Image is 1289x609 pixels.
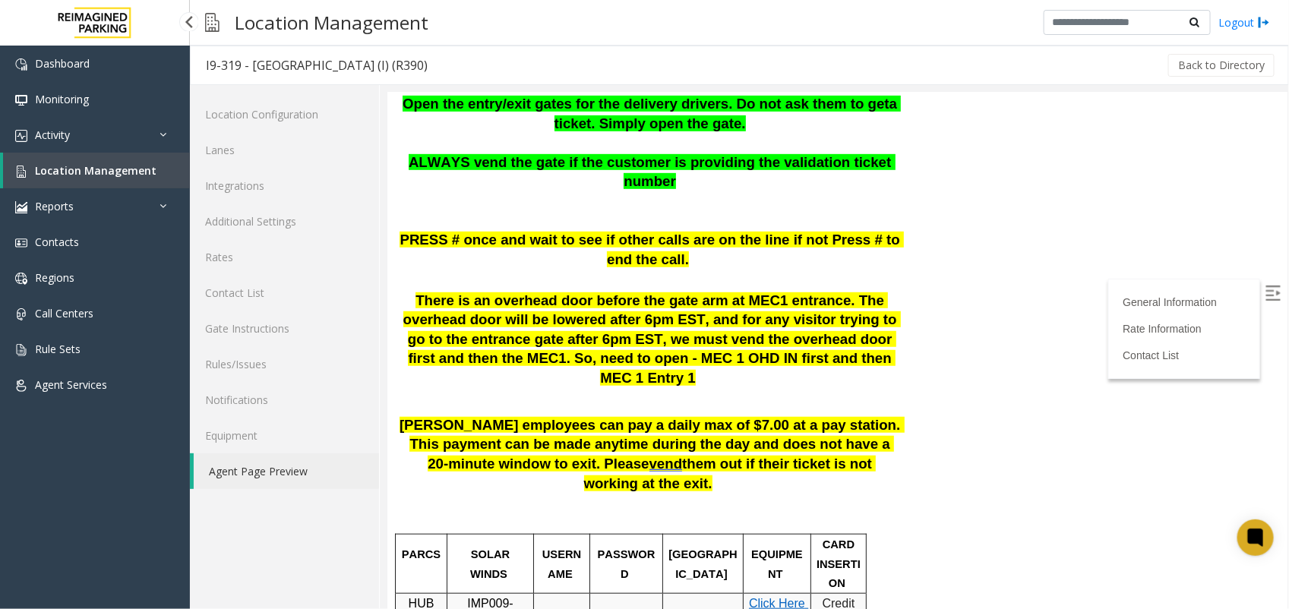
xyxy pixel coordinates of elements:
[190,96,379,132] a: Location Configuration
[190,168,379,204] a: Integrations
[21,62,508,97] span: ALWAYS vend the gate if the customer is providing the validation ticket number
[197,363,489,399] span: them out if their ticket is not working at the exit
[321,383,324,399] span: .
[190,346,379,382] a: Rules/Issues
[15,308,27,320] img: 'icon'
[16,200,513,293] span: There is an overhead door before the gate arm at MEC1 entrance. The overhead door will be lowered...
[190,311,379,346] a: Gate Instructions
[429,446,473,497] span: CARD INSERTION
[210,456,268,488] span: PASSWORD
[155,456,194,488] span: USERNAME
[35,270,74,285] span: Regions
[281,456,349,488] span: [GEOGRAPHIC_DATA]
[735,204,829,216] a: General Information
[17,504,51,556] span: HUB Parking
[1258,14,1270,30] img: logout
[15,273,27,285] img: 'icon'
[15,344,27,356] img: 'icon'
[15,201,27,213] img: 'icon'
[190,275,379,311] a: Contact List
[190,418,379,453] a: Equipment
[1168,54,1275,77] button: Back to Directory
[190,239,379,275] a: Rates
[35,377,107,392] span: Agent Services
[35,92,89,106] span: Monitoring
[14,456,53,468] span: PARCS
[227,4,436,41] h3: Location Management
[1218,14,1270,30] a: Logout
[3,153,190,188] a: Location Management
[80,504,125,537] span: IMP009-0319
[15,380,27,392] img: 'icon'
[15,130,27,142] img: 'icon'
[735,230,814,242] a: Rate Information
[35,199,74,213] span: Reports
[735,257,791,269] a: Contact List
[205,4,220,41] img: pageIcon
[206,55,428,75] div: I9-319 - [GEOGRAPHIC_DATA] (I) (R390)
[15,58,27,71] img: 'icon'
[167,3,514,39] span: a ticket. Simply open the gate.
[878,193,893,208] img: Open/Close Sidebar Menu
[83,456,125,488] span: SOLAR WINDS
[194,453,379,489] a: Agent Page Preview
[35,56,90,71] span: Dashboard
[35,235,79,249] span: Contacts
[35,342,81,356] span: Rule Sets
[15,94,27,106] img: 'icon'
[15,3,502,19] span: Open the entry/exit gates for the delivery drivers. Do not ask them to get
[12,139,517,175] span: PRESS # once and wait to see if other calls are on the line if not Press # to end the call.
[15,237,27,249] img: 'icon'
[190,132,379,168] a: Lanes
[35,128,70,142] span: Activity
[190,204,379,239] a: Additional Settings
[12,324,517,379] span: [PERSON_NAME] employees can pay a daily max of $7.00 at a pay station. This payment can be made a...
[35,306,93,320] span: Call Centers
[262,363,295,380] span: vend
[15,166,27,178] img: 'icon'
[364,456,415,488] span: EQUIPMENT
[190,382,379,418] a: Notifications
[35,163,156,178] span: Location Management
